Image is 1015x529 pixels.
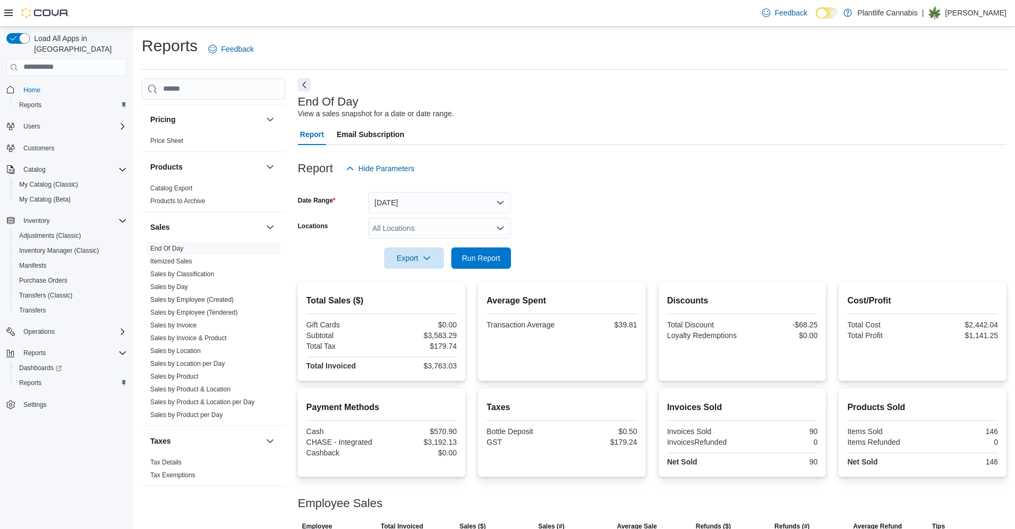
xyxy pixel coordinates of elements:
[23,327,55,336] span: Operations
[15,229,127,242] span: Adjustments (Classic)
[19,101,42,109] span: Reports
[23,165,45,174] span: Catalog
[150,334,226,342] span: Sales by Invoice & Product
[150,309,238,316] a: Sales by Employee (Tendered)
[667,427,740,436] div: Invoices Sold
[359,163,415,174] span: Hide Parameters
[925,438,998,446] div: 0
[306,448,379,457] div: Cashback
[150,283,188,291] a: Sales by Day
[847,331,920,340] div: Total Profit
[19,142,59,155] a: Customers
[150,258,192,265] a: Itemized Sales
[150,137,183,145] span: Price Sheet
[758,2,811,23] a: Feedback
[564,438,637,446] div: $179.24
[264,161,277,173] button: Products
[2,324,131,339] button: Operations
[142,182,285,212] div: Products
[11,98,131,113] button: Reports
[928,6,941,19] div: Jesse Thurston
[23,400,46,409] span: Settings
[150,471,196,479] span: Tax Exemptions
[150,373,199,380] a: Sales by Product
[150,347,201,355] a: Sales by Location
[847,294,998,307] h2: Cost/Profit
[300,124,324,145] span: Report
[744,427,817,436] div: 90
[15,193,127,206] span: My Catalog (Beta)
[925,427,998,436] div: 146
[19,231,81,240] span: Adjustments (Classic)
[150,296,234,303] a: Sales by Employee (Created)
[264,435,277,447] button: Taxes
[150,436,262,446] button: Taxes
[150,114,175,125] h3: Pricing
[19,398,51,411] a: Settings
[2,140,131,156] button: Customers
[775,7,807,18] span: Feedback
[306,294,457,307] h2: Total Sales ($)
[925,458,998,466] div: 146
[19,325,127,338] span: Operations
[150,411,223,419] a: Sales by Product per Day
[816,7,838,19] input: Dark Mode
[204,38,258,60] a: Feedback
[667,458,697,466] strong: Net Sold
[2,213,131,228] button: Inventory
[298,497,383,510] h3: Employee Sales
[11,303,131,318] button: Transfers
[925,320,998,329] div: $2,442.04
[150,458,182,467] span: Tax Details
[11,228,131,243] button: Adjustments (Classic)
[15,259,127,272] span: Manifests
[150,270,214,278] a: Sales by Classification
[847,427,920,436] div: Items Sold
[23,217,50,225] span: Inventory
[306,331,379,340] div: Subtotal
[847,320,920,329] div: Total Cost
[847,438,920,446] div: Items Refunded
[11,375,131,390] button: Reports
[925,331,998,340] div: $1,141.25
[847,458,878,466] strong: Net Sold
[15,362,66,374] a: Dashboards
[19,379,42,387] span: Reports
[298,162,333,175] h3: Report
[15,362,127,374] span: Dashboards
[150,114,262,125] button: Pricing
[23,349,46,357] span: Reports
[150,295,234,304] span: Sales by Employee (Created)
[150,185,192,192] a: Catalog Export
[19,291,72,300] span: Transfers (Classic)
[150,321,197,330] span: Sales by Invoice
[2,346,131,360] button: Reports
[15,289,77,302] a: Transfers (Classic)
[221,44,254,54] span: Feedback
[384,362,457,370] div: $3,763.03
[384,320,457,329] div: $0.00
[15,376,127,389] span: Reports
[847,401,998,414] h2: Products Sold
[150,398,255,406] a: Sales by Product & Location per Day
[744,458,817,466] div: 90
[150,386,231,393] a: Sales by Product & Location
[368,192,511,213] button: [DATE]
[337,124,404,145] span: Email Subscription
[264,113,277,126] button: Pricing
[342,158,419,179] button: Hide Parameters
[150,347,201,355] span: Sales by Location
[150,244,183,253] span: End Of Day
[30,33,127,54] span: Load All Apps in [GEOGRAPHIC_DATA]
[23,144,54,153] span: Customers
[486,401,637,414] h2: Taxes
[15,304,127,317] span: Transfers
[150,308,238,317] span: Sales by Employee (Tendered)
[150,411,223,419] span: Sales by Product per Day
[486,320,559,329] div: Transaction Average
[19,163,50,176] button: Catalog
[384,342,457,350] div: $179.74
